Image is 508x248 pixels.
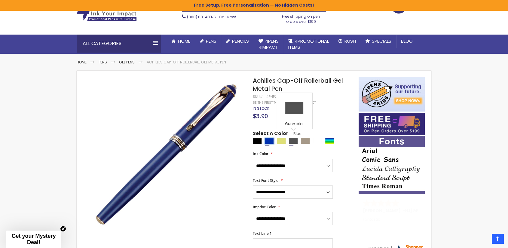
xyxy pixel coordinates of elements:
a: (888) 88-4PENS [187,14,216,20]
a: Top [492,234,503,243]
div: Gunmetal [278,121,311,127]
span: Specials [372,38,391,44]
span: Ink Color [253,151,268,156]
a: Home [167,35,195,48]
div: 4PHPC-AC-R [266,94,290,99]
span: [PERSON_NAME] [363,208,402,214]
span: NJ [405,208,410,214]
div: All Categories [77,35,161,53]
span: Text Font Style [253,178,278,183]
a: 4Pens4impact [254,35,283,54]
span: $3.90 [253,112,268,120]
strong: SKU [253,94,264,99]
div: Free shipping on pen orders over $199 [276,12,326,24]
div: White [313,138,322,144]
div: Availability [253,106,269,111]
li: Achilles Cap-Off Rollerball Gel Metal Pen [147,60,226,65]
div: Fantastic [363,217,421,230]
div: Black [253,138,262,144]
a: Pens [195,35,221,48]
a: Rush [334,35,361,48]
a: 4PROMOTIONALITEMS [283,35,334,54]
div: Blue [265,138,274,144]
img: 4phpc-ac-r_achilles_cap-off_rollerball_metal_pen3_1.jpg [89,76,245,232]
span: Get your Mystery Deal! [11,233,56,245]
div: Gold [277,138,286,144]
a: Be the first to review this product [253,100,316,105]
span: Pens [206,38,216,44]
span: Select A Color [253,130,288,138]
a: Home [77,60,87,65]
span: 4Pens 4impact [259,38,279,50]
span: Home [178,38,190,44]
a: Pencils [221,35,254,48]
span: Achilles Cap-Off Rollerball Gel Metal Pen [253,76,343,93]
span: 4PROMOTIONAL ITEMS [288,38,329,50]
div: Gunmetal [289,138,298,144]
a: Blog [396,35,418,48]
span: In stock [253,106,269,111]
img: font-personalization-examples [359,136,425,194]
a: Gel Pens [119,60,135,65]
a: Specials [361,35,396,48]
span: Text Line 1 [253,231,272,236]
div: Get your Mystery Deal!Close teaser [6,231,61,248]
span: Rush [344,38,356,44]
span: Blog [401,38,413,44]
a: Pens [99,60,107,65]
div: Nickel [301,138,310,144]
span: Blue [288,131,301,136]
img: 4Pens Custom Pens and Promotional Products [77,2,137,21]
span: [GEOGRAPHIC_DATA] [411,208,455,214]
img: Free shipping on orders over $199 [359,113,425,135]
div: Assorted [325,138,334,144]
span: Imprint Color [253,204,276,210]
img: 4pens 4 kids [359,77,425,112]
span: - , [402,208,455,214]
span: - Call Now! [187,14,236,20]
span: Pencils [232,38,249,44]
button: Close teaser [60,226,66,232]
